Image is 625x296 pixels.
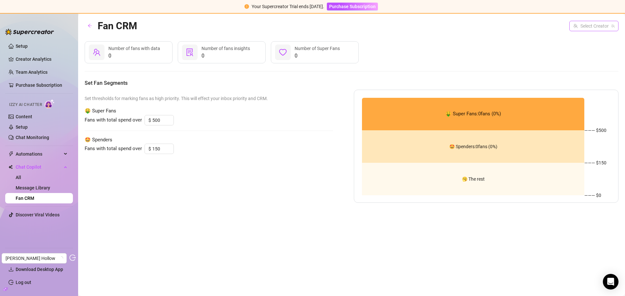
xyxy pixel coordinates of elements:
a: Creator Analytics [16,54,68,64]
span: 🤩 Spenders [85,136,333,144]
span: 🤑 Super Fans [85,107,333,115]
span: Nichole Hollow [6,253,63,263]
span: logout [69,254,76,261]
span: Automations [16,149,62,159]
a: Fan CRM [16,196,34,201]
span: Number of Super Fans [295,46,340,51]
span: arrow-left [88,23,92,28]
span: heart [279,48,287,56]
article: Fan CRM [98,18,137,33]
span: exclamation-circle [244,4,249,9]
a: Purchase Subscription [327,4,378,9]
span: Your Supercreator Trial ends [DATE]. [252,4,324,9]
a: Log out [16,280,31,285]
img: logo-BBDzfeDw.svg [5,29,54,35]
a: Content [16,114,32,119]
span: 0 [295,52,340,60]
a: Message Library [16,185,50,190]
span: 0 [201,52,250,60]
img: Chat Copilot [8,165,13,169]
span: Download Desktop App [16,267,63,272]
div: Open Intercom Messenger [603,274,618,290]
a: Discover Viral Videos [16,212,60,217]
span: Fans with total spend over [85,145,142,153]
span: download [8,267,14,272]
button: Purchase Subscription [327,3,378,10]
h5: Set Fan Segments [85,79,618,87]
span: solution [186,48,194,56]
span: team [611,24,615,28]
a: Setup [16,44,28,49]
span: Izzy AI Chatter [9,102,42,108]
a: Team Analytics [16,70,48,75]
span: build [3,287,8,291]
span: Purchase Subscription [329,4,376,9]
img: AI Chatter [45,99,55,109]
a: Purchase Subscription [16,83,62,88]
span: team [93,48,101,56]
span: Fans with total spend over [85,116,142,124]
a: Chat Monitoring [16,135,49,140]
span: 0 [108,52,160,60]
span: loading [59,256,64,261]
span: Chat Copilot [16,162,62,172]
a: Setup [16,124,28,130]
input: 500 [152,115,174,125]
span: Number of fans with data [108,46,160,51]
span: Number of fans insights [201,46,250,51]
span: 🤑 Super Fans: 0 fans ( 0 %) [445,110,501,118]
input: 150 [152,144,174,154]
span: Set thresholds for marking fans as high priority. This will effect your inbox priority and CRM. [85,95,333,102]
a: All [16,175,21,180]
span: thunderbolt [8,151,14,157]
